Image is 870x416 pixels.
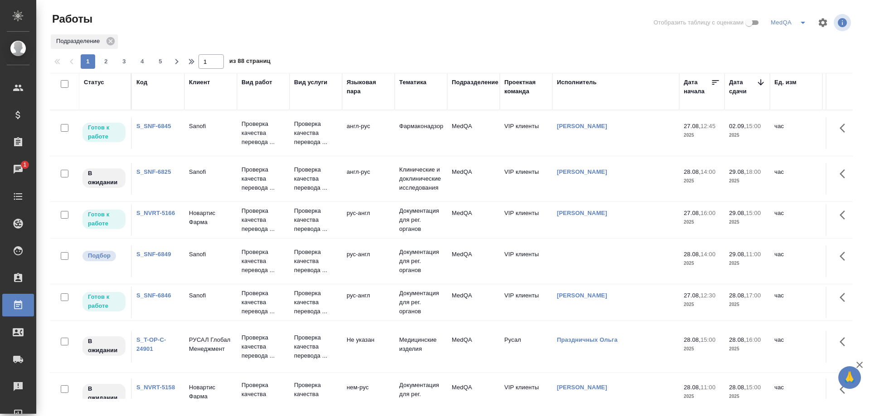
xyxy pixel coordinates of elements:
[82,291,126,312] div: Исполнитель может приступить к работе
[342,245,395,277] td: рус-англ
[88,210,120,228] p: Готов к работе
[136,384,175,391] a: S_NVRT-5158
[684,292,701,299] p: 27.08,
[729,168,746,175] p: 29.08,
[447,245,500,277] td: MedQA
[729,259,765,268] p: 2025
[153,54,168,69] button: 5
[452,78,498,87] div: Подразделение
[447,204,500,236] td: MedQA
[684,251,701,258] p: 28.08,
[294,206,338,234] p: Проверка качества перевода ...
[770,287,822,318] td: час
[2,158,34,181] a: 1
[88,251,111,260] p: Подбор
[342,204,395,236] td: рус-англ
[399,248,443,275] p: Документация для рег. органов
[746,384,761,391] p: 15:00
[701,210,715,216] p: 16:00
[399,78,426,87] div: Тематика
[136,123,171,129] a: S_SNF-6845
[822,204,868,236] td: 2
[294,333,338,360] p: Проверка качества перевода ...
[399,289,443,316] p: Документация для рег. органов
[189,122,232,131] p: Sanofi
[838,366,861,389] button: 🙏
[557,168,607,175] a: [PERSON_NAME]
[500,163,552,195] td: VIP клиенты
[729,218,765,227] p: 2025
[770,378,822,410] td: час
[82,167,126,189] div: Исполнитель назначен, приступать к работе пока рано
[447,331,500,363] td: MedQA
[136,251,171,258] a: S_SNF-6849
[834,14,853,31] span: Посмотреть информацию
[834,378,856,400] button: Здесь прячутся важные кнопки
[729,384,746,391] p: 28.08,
[729,123,746,129] p: 02.09,
[557,384,607,391] a: [PERSON_NAME]
[88,337,120,355] p: В ожидании
[701,123,715,129] p: 12:45
[294,165,338,192] p: Проверка качества перевода ...
[557,123,607,129] a: [PERSON_NAME]
[557,292,607,299] a: [PERSON_NAME]
[729,392,765,401] p: 2025
[500,245,552,277] td: VIP клиенты
[189,291,232,300] p: Sanofi
[684,218,720,227] p: 2025
[746,123,761,129] p: 15:00
[399,165,443,192] p: Клинические и доклинические исследования
[84,78,104,87] div: Статус
[117,54,131,69] button: 3
[242,248,285,275] p: Проверка качества перевода ...
[684,123,701,129] p: 27.08,
[242,381,285,408] p: Проверка качества перевода ...
[342,331,395,363] td: Не указан
[50,12,92,26] span: Работы
[822,331,868,363] td: 1
[729,78,756,96] div: Дата сдачи
[82,250,126,262] div: Можно подбирать исполнителей
[770,204,822,236] td: час
[294,289,338,316] p: Проверка качества перевода ...
[746,168,761,175] p: 18:00
[701,336,715,343] p: 15:00
[342,163,395,195] td: англ-рус
[729,336,746,343] p: 28.08,
[746,336,761,343] p: 16:00
[684,384,701,391] p: 28.08,
[822,163,868,195] td: 1
[82,209,126,230] div: Исполнитель может приступить к работе
[822,245,868,277] td: 1
[822,117,868,149] td: 1
[684,344,720,354] p: 2025
[729,210,746,216] p: 29.08,
[500,378,552,410] td: VIP клиенты
[447,163,500,195] td: MedQA
[768,15,812,30] div: split button
[242,120,285,147] p: Проверка качества перевода ...
[842,368,857,387] span: 🙏
[701,168,715,175] p: 14:00
[834,331,856,353] button: Здесь прячутся важные кнопки
[774,78,797,87] div: Ед. изм
[229,56,271,69] span: из 88 страниц
[135,57,150,66] span: 4
[500,204,552,236] td: VIP клиенты
[136,336,166,352] a: S_T-OP-C-24901
[242,289,285,316] p: Проверка качества перевода ...
[653,18,744,27] span: Отобразить таблицу с оценками
[189,167,232,177] p: Sanofi
[99,57,113,66] span: 2
[822,287,868,318] td: 1
[88,292,120,311] p: Готов к работе
[342,117,395,149] td: англ-рус
[684,210,701,216] p: 27.08,
[812,12,834,33] span: Настроить таблицу
[294,248,338,275] p: Проверка качества перевода ...
[189,250,232,259] p: Sanofi
[729,300,765,309] p: 2025
[729,251,746,258] p: 29.08,
[770,163,822,195] td: час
